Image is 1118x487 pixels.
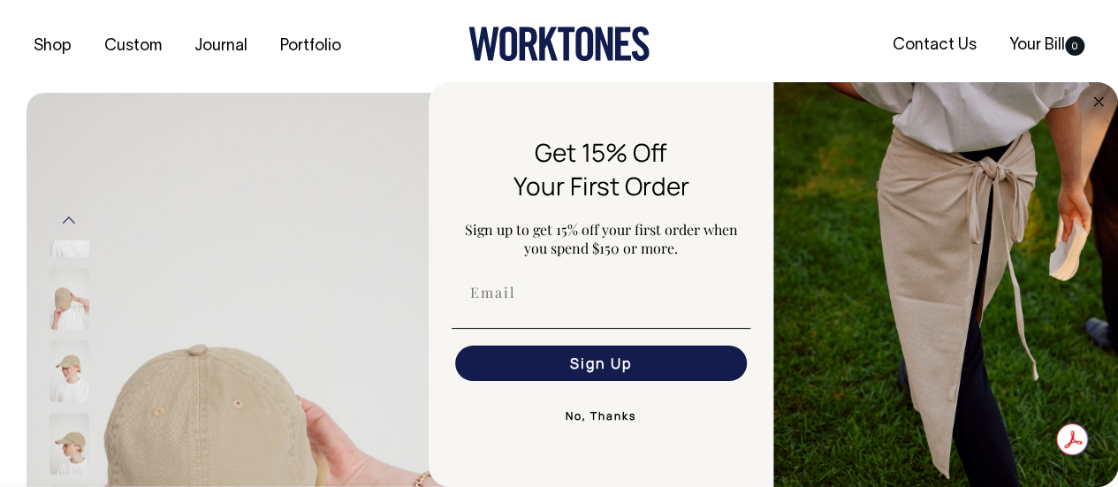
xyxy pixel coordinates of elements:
img: washed-khaki [49,340,89,402]
a: Custom [97,32,169,61]
span: Your First Order [513,169,689,202]
button: Sign Up [455,346,747,381]
a: Your Bill0 [1002,31,1091,60]
a: Journal [187,32,255,61]
input: Email [455,275,747,310]
span: Sign up to get 15% off your first order when you spend $150 or more. [465,220,738,257]
a: Contact Us [886,31,984,60]
button: Previous [56,201,82,240]
div: FLYOUT Form [429,82,1118,487]
a: Shop [27,32,79,61]
button: No, Thanks [452,399,750,434]
button: Close dialog [1088,91,1109,112]
img: washed-khaki [49,268,89,330]
img: 5e34ad8f-4f05-4173-92a8-ea475ee49ac9.jpeg [773,82,1118,487]
span: Get 15% Off [535,135,667,169]
span: 0 [1065,36,1084,56]
img: washed-khaki [49,413,89,475]
img: underline [452,328,750,329]
a: Portfolio [273,32,348,61]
